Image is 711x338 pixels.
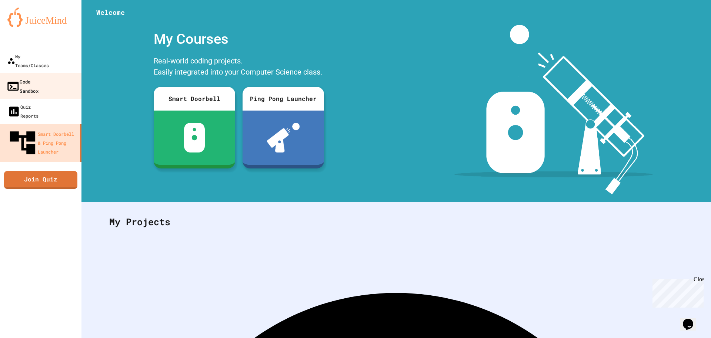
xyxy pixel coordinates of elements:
[7,52,49,70] div: My Teams/Classes
[650,276,704,308] iframe: chat widget
[150,25,328,53] div: My Courses
[7,7,74,27] img: logo-orange.svg
[3,3,51,47] div: Chat with us now!Close
[7,128,77,158] div: Smart Doorbell & Ping Pong Launcher
[680,308,704,331] iframe: chat widget
[102,207,691,236] div: My Projects
[6,77,39,95] div: Code Sandbox
[454,25,653,194] img: banner-image-my-projects.png
[154,87,235,111] div: Smart Doorbell
[184,123,205,152] img: sdb-white.svg
[7,102,39,120] div: Quiz Reports
[150,53,328,81] div: Real-world coding projects. Easily integrated into your Computer Science class.
[4,171,77,189] a: Join Quiz
[267,123,300,152] img: ppl-with-ball.png
[243,87,324,111] div: Ping Pong Launcher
